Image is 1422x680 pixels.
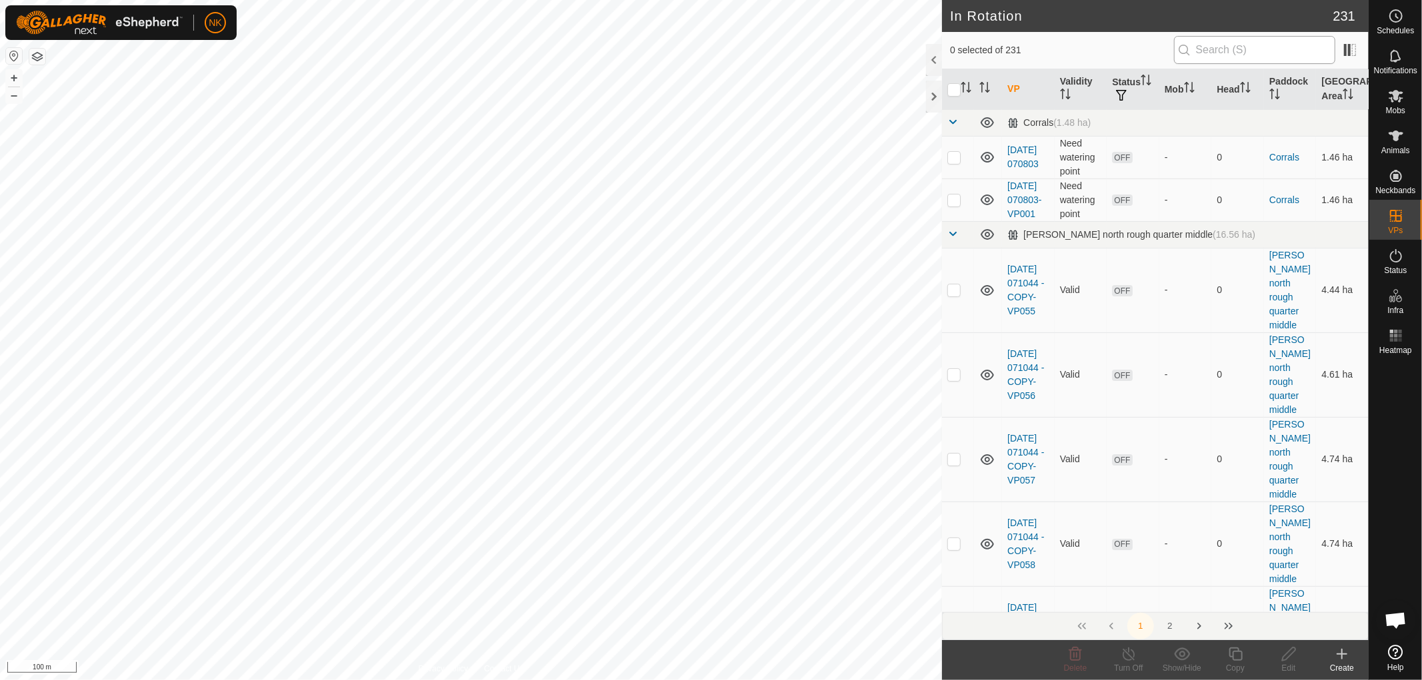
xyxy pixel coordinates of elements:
a: [DATE] 071044 - COPY-VP056 [1007,348,1044,401]
td: 0 [1211,417,1264,502]
th: Status [1107,69,1159,110]
button: Next Page [1186,613,1213,639]
td: 4.74 ha [1316,417,1369,502]
a: [DATE] 070803-VP001 [1007,180,1041,219]
td: 4.74 ha [1316,586,1369,671]
a: [DATE] 071044 - COPY-VP055 [1007,264,1044,316]
div: Corrals [1007,117,1091,129]
th: Mob [1159,69,1212,110]
span: VPs [1388,226,1403,234]
p-sorticon: Activate to sort [1343,91,1353,101]
span: OFF [1112,152,1132,163]
a: [DATE] 071044 - COPY-VP057 [1007,433,1044,486]
span: OFF [1112,370,1132,381]
td: Valid [1055,502,1107,586]
div: - [1165,193,1207,207]
td: Valid [1055,417,1107,502]
span: OFF [1112,454,1132,466]
div: Turn Off [1102,662,1155,674]
span: Schedules [1377,27,1414,35]
span: 231 [1333,6,1355,26]
a: [PERSON_NAME] north rough quarter middle [1269,588,1311,669]
h2: In Rotation [950,8,1333,24]
button: Last Page [1215,613,1242,639]
a: Corrals [1269,152,1299,163]
td: Valid [1055,248,1107,332]
button: 2 [1157,613,1183,639]
a: [DATE] 071044 - COPY-VP058 [1007,517,1044,570]
td: 0 [1211,332,1264,417]
span: Status [1384,266,1407,274]
div: - [1165,151,1207,165]
span: 0 selected of 231 [950,43,1174,57]
div: [PERSON_NAME] north rough quarter middle [1007,229,1255,240]
p-sorticon: Activate to sort [1184,84,1195,95]
span: Neckbands [1375,186,1415,194]
p-sorticon: Activate to sort [1141,77,1151,87]
button: – [6,87,22,103]
p-sorticon: Activate to sort [1269,91,1280,101]
td: Valid [1055,332,1107,417]
div: Open chat [1376,600,1416,640]
span: NK [209,16,221,30]
td: 0 [1211,502,1264,586]
span: Infra [1387,306,1403,314]
td: 4.74 ha [1316,502,1369,586]
a: [PERSON_NAME] north rough quarter middle [1269,250,1311,330]
a: [PERSON_NAME] north rough quarter middle [1269,334,1311,415]
div: Show/Hide [1155,662,1209,674]
span: Notifications [1374,67,1417,75]
span: Delete [1064,663,1087,673]
td: 1.46 ha [1316,178,1369,221]
div: Copy [1209,662,1262,674]
div: - [1165,452,1207,466]
span: OFF [1112,194,1132,206]
th: Head [1211,69,1264,110]
img: Gallagher Logo [16,11,183,35]
th: Paddock [1264,69,1317,110]
td: 0 [1211,178,1264,221]
span: Heatmap [1379,346,1412,354]
div: Edit [1262,662,1315,674]
input: Search (S) [1174,36,1335,64]
a: Help [1369,639,1422,677]
p-sorticon: Activate to sort [1240,84,1251,95]
p-sorticon: Activate to sort [979,84,990,95]
button: 1 [1127,613,1154,639]
td: 0 [1211,136,1264,178]
a: [DATE] 070803 [1007,145,1039,169]
th: [GEOGRAPHIC_DATA] Area [1316,69,1369,110]
span: OFF [1112,285,1132,296]
div: - [1165,537,1207,551]
span: Animals [1381,147,1410,155]
span: Mobs [1386,107,1405,115]
div: - [1165,368,1207,382]
td: Need watering point [1055,178,1107,221]
th: VP [1002,69,1055,110]
span: OFF [1112,539,1132,550]
td: Valid [1055,586,1107,671]
div: - [1165,283,1207,297]
td: 4.44 ha [1316,248,1369,332]
a: Corrals [1269,194,1299,205]
span: (16.56 ha) [1213,229,1255,240]
button: + [6,70,22,86]
a: [PERSON_NAME] north rough quarter middle [1269,419,1311,500]
p-sorticon: Activate to sort [1060,91,1071,101]
td: 1.46 ha [1316,136,1369,178]
td: Need watering point [1055,136,1107,178]
th: Validity [1055,69,1107,110]
a: [PERSON_NAME] north rough quarter middle [1269,504,1311,584]
a: Contact Us [484,663,523,675]
div: Create [1315,662,1369,674]
span: Help [1387,663,1404,671]
span: (1.48 ha) [1053,117,1091,128]
td: 0 [1211,586,1264,671]
a: [DATE] 071044 - COPY-VP059 [1007,602,1044,655]
a: Privacy Policy [419,663,469,675]
button: Reset Map [6,48,22,64]
td: 0 [1211,248,1264,332]
td: 4.61 ha [1316,332,1369,417]
button: Map Layers [29,49,45,65]
p-sorticon: Activate to sort [961,84,971,95]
